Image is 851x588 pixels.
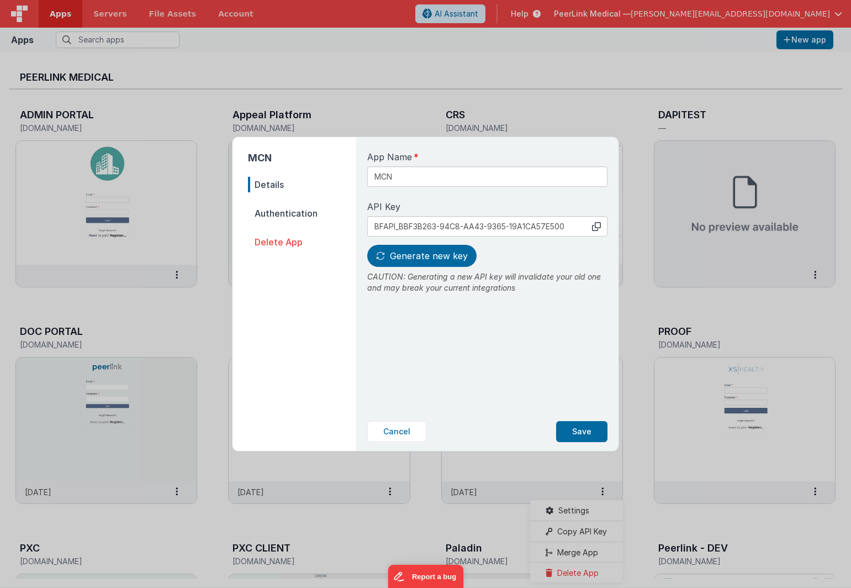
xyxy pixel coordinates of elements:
span: App Name [367,150,412,164]
h2: MCN [248,150,356,166]
span: Authentication [248,206,356,221]
span: Delete App [248,234,356,250]
span: Generate new key [390,250,468,261]
p: CAUTION: Generating a new API key will invalidate your old one and may break your current integra... [367,271,607,293]
button: Save [556,421,607,442]
button: Cancel [367,421,426,442]
iframe: Marker.io feedback button [388,565,463,588]
button: Generate new key [367,245,477,267]
input: No API key generated [367,216,607,237]
span: Details [248,177,356,192]
span: API Key [367,200,400,213]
